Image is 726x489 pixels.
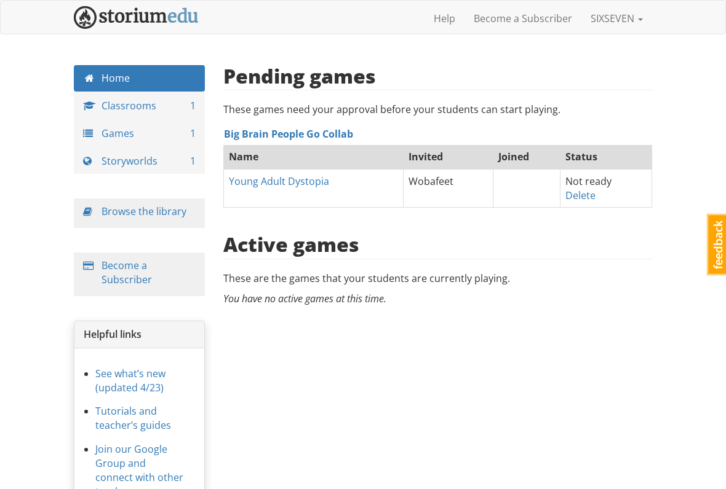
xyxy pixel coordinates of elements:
a: Become a Subscriber [465,3,581,34]
span: 1 [190,127,196,141]
a: Become a Subscriber [102,259,152,286]
a: Tutorials and teacher’s guides [95,404,171,432]
th: Status [560,144,652,169]
span: 1 [190,99,196,113]
a: Browse the library [102,205,186,218]
th: Joined [493,144,560,169]
th: Name [223,144,403,169]
a: See what’s new (updated 4/23) [95,367,166,394]
th: Invited [403,144,493,169]
span: Wobafeet [409,174,453,188]
h2: Pending games [223,65,376,87]
h2: Active games [223,233,359,255]
a: Young Adult Dystopia [229,174,329,188]
a: Help [425,3,465,34]
a: Classrooms 1 [74,93,205,119]
a: Big Brain People Go Collab [224,127,353,141]
em: You have no active games at this time. [223,292,386,305]
span: Not ready [565,174,612,188]
a: Storyworlds 1 [74,148,205,174]
img: StoriumEDU [74,6,199,29]
a: SIXSEVEN [581,3,652,34]
span: 1 [190,154,196,168]
p: These games need your approval before your students can start playing. [223,103,653,117]
p: These are the games that your students are currently playing. [223,272,653,286]
a: Delete [565,189,596,202]
a: Home [74,65,205,92]
a: Games 1 [74,120,205,147]
div: Helpful links [74,321,204,348]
